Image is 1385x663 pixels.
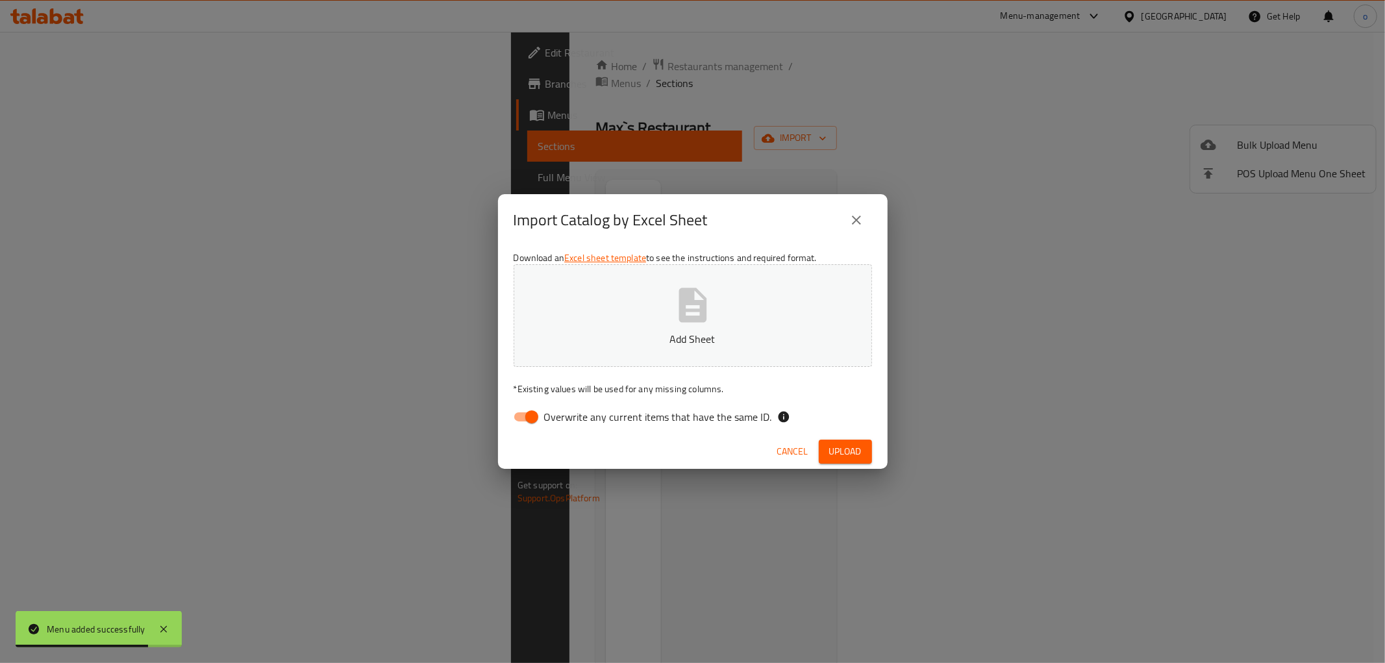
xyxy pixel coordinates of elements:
a: Excel sheet template [564,249,646,266]
div: Download an to see the instructions and required format. [498,246,888,434]
button: Cancel [772,440,814,464]
svg: If the overwrite option isn't selected, then the items that match an existing ID will be ignored ... [777,410,790,423]
span: Cancel [777,444,808,460]
p: Add Sheet [534,331,852,347]
p: Existing values will be used for any missing columns. [514,382,872,395]
button: close [841,205,872,236]
button: Add Sheet [514,264,872,367]
button: Upload [819,440,872,464]
h2: Import Catalog by Excel Sheet [514,210,708,231]
span: Overwrite any current items that have the same ID. [544,409,772,425]
div: Menu added successfully [47,622,145,636]
span: Upload [829,444,862,460]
